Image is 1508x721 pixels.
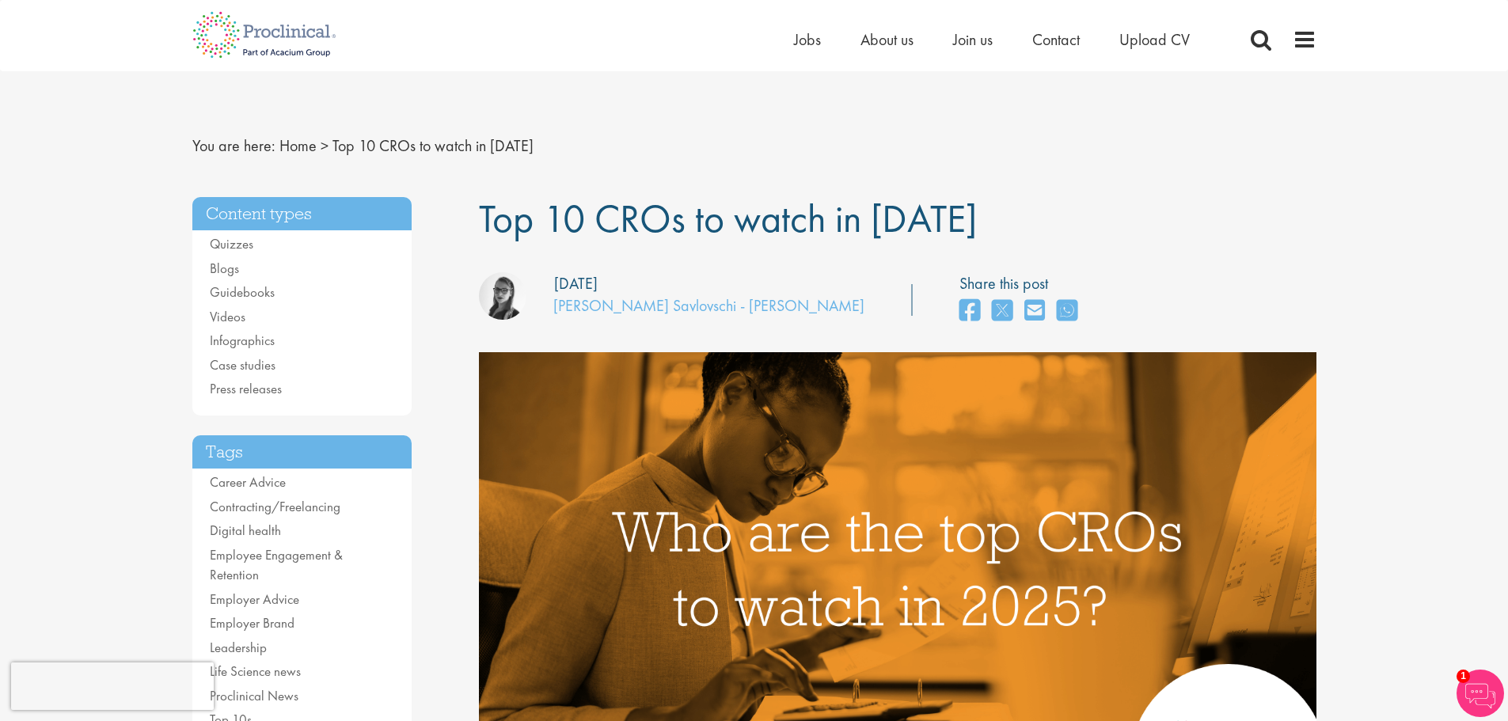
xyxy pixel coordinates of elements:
a: Blogs [210,260,239,277]
span: > [321,135,329,156]
a: Join us [953,29,993,50]
div: [DATE] [554,272,598,295]
a: share on facebook [959,294,980,328]
h3: Tags [192,435,412,469]
a: breadcrumb link [279,135,317,156]
a: Employer Brand [210,614,294,632]
a: Leadership [210,639,267,656]
a: Contracting/Freelancing [210,498,340,515]
span: Top 10 CROs to watch in [DATE] [479,193,977,244]
a: share on whats app [1057,294,1077,328]
label: Share this post [959,272,1085,295]
iframe: reCAPTCHA [11,662,214,710]
a: Contact [1032,29,1080,50]
a: Proclinical News [210,687,298,704]
h3: Content types [192,197,412,231]
a: Infographics [210,332,275,349]
a: Digital health [210,522,281,539]
a: Career Advice [210,473,286,491]
a: Guidebooks [210,283,275,301]
a: Videos [210,308,245,325]
a: share on twitter [992,294,1012,328]
span: Top 10 CROs to watch in [DATE] [332,135,534,156]
a: share on email [1024,294,1045,328]
a: Quizzes [210,235,253,252]
a: Employer Advice [210,590,299,608]
a: Case studies [210,356,275,374]
a: Employee Engagement & Retention [210,546,343,584]
a: Upload CV [1119,29,1190,50]
span: 1 [1457,670,1470,683]
img: Theodora Savlovschi - Wicks [479,272,526,320]
a: Life Science news [210,662,301,680]
a: About us [860,29,914,50]
span: You are here: [192,135,275,156]
a: Jobs [794,29,821,50]
img: Chatbot [1457,670,1504,717]
a: [PERSON_NAME] Savlovschi - [PERSON_NAME] [553,295,864,316]
a: Press releases [210,380,282,397]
